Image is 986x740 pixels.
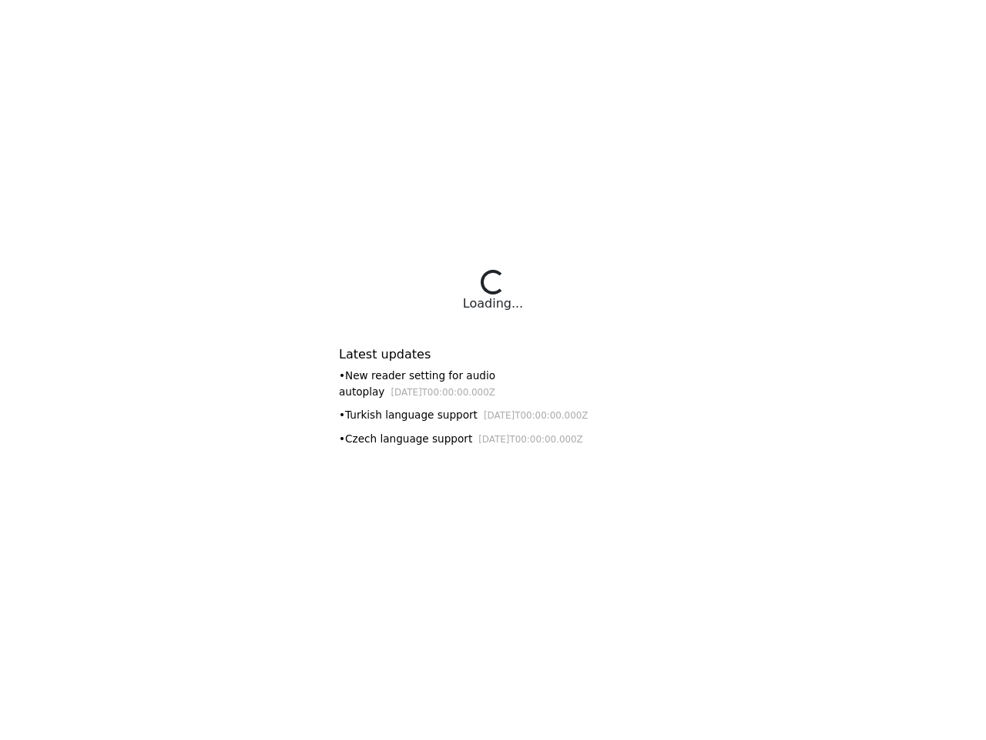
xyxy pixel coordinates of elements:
div: • New reader setting for audio autoplay [339,368,647,399]
small: [DATE]T00:00:00.000Z [478,434,583,445]
div: • Czech language support [339,431,647,447]
small: [DATE]T00:00:00.000Z [484,410,589,421]
div: • Turkish language support [339,407,647,423]
div: Loading... [463,294,523,313]
small: [DATE]T00:00:00.000Z [391,387,495,398]
h6: Latest updates [339,347,647,362]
